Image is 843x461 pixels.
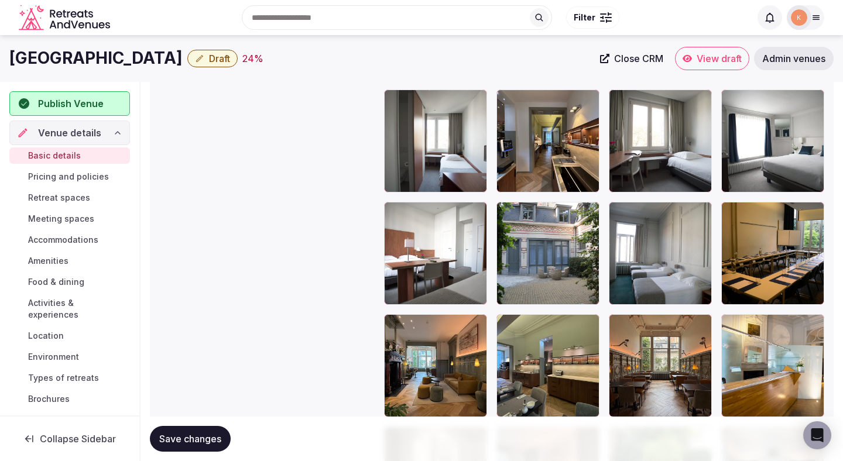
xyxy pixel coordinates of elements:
span: View draft [697,53,742,64]
a: Pricing and policies [9,168,130,185]
span: Types of retreats [28,372,99,384]
img: katsabado [791,9,807,26]
a: Amenities [9,253,130,269]
span: Venue details [38,126,101,140]
span: Activities & experiences [28,297,125,321]
div: lobby_3_P.jpg [384,314,487,417]
span: Admin venues [762,53,825,64]
a: Food & dining [9,274,130,290]
span: Save changes [159,433,221,445]
a: Retreat spaces [9,190,130,206]
span: Draft [209,53,230,64]
a: Admin venues [754,47,834,70]
button: 24% [242,51,263,66]
div: Open Intercom Messenger [803,421,831,449]
button: Collapse Sidebar [9,426,130,452]
div: Breakfast_4_P.jpg [496,90,599,192]
a: Visit the homepage [19,5,112,31]
div: Single_room2_12-10-2018_P.jpg [384,90,487,192]
a: Meeting spaces [9,211,130,227]
div: Quadruple_room_2_P.jpg [609,202,712,305]
button: Publish Venue [9,91,130,116]
a: Basic details [9,147,130,164]
span: Environment [28,351,79,363]
span: Pricing and policies [28,171,109,183]
div: Breakfast_2_P.jpg [609,314,712,417]
a: Ownership [9,414,130,439]
span: Accommodations [28,234,98,246]
a: View draft [675,47,749,70]
button: Save changes [150,426,231,452]
span: Food & dining [28,276,84,288]
a: Environment [9,349,130,365]
span: Brochures [28,393,70,405]
div: Terrace_P.jpg [496,202,599,305]
a: Accommodations [9,232,130,248]
span: Collapse Sidebar [40,433,116,445]
a: Location [9,328,130,344]
span: Amenities [28,255,68,267]
span: Meeting spaces [28,213,94,225]
div: lobby2_12-10-2018_P.jpg [721,314,824,417]
span: Basic details [28,150,81,161]
span: Retreat spaces [28,192,90,204]
span: Filter [574,12,595,23]
a: Types of retreats [9,370,130,386]
div: Triple_room1_12-10-2018_P.jpg [384,202,487,305]
span: Close CRM [614,53,663,64]
div: 24 % [242,51,263,66]
h1: [GEOGRAPHIC_DATA] [9,47,183,70]
div: Salle_Meeting_P.jpg [721,202,824,305]
div: Breakfast_1_P.jpg [496,314,599,417]
a: Brochures [9,391,130,407]
span: Publish Venue [38,97,104,111]
div: Single_room1_12-10-2018_P.jpg [609,90,712,192]
a: Activities & experiences [9,295,130,323]
a: Close CRM [593,47,670,70]
div: Double_room3_12-10-2018_P.jpg [721,90,824,192]
button: Filter [566,6,619,29]
span: Location [28,330,64,342]
svg: Retreats and Venues company logo [19,5,112,31]
button: Draft [187,50,238,67]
